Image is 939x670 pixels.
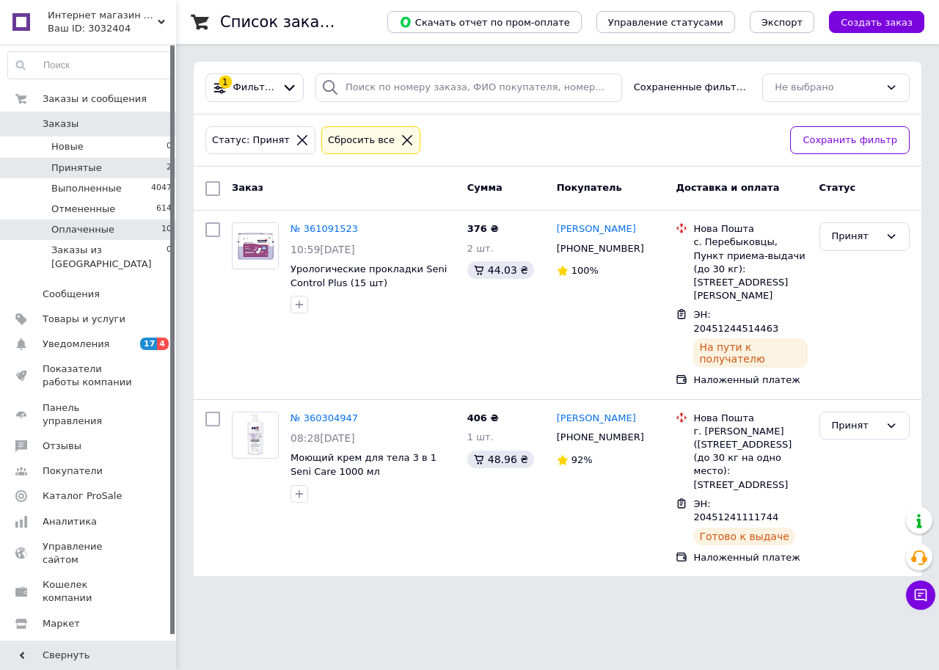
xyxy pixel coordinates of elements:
[51,203,115,216] span: Отмененные
[167,161,172,175] span: 2
[43,288,100,301] span: Сообщения
[43,540,136,567] span: Управление сайтом
[43,117,78,131] span: Заказы
[634,81,750,95] span: Сохраненные фильтры:
[832,229,880,244] div: Принят
[315,73,622,102] input: Поиск по номеру заказа, ФИО покупателя, номеру телефона, Email, номеру накладной
[232,222,279,269] a: Фото товару
[48,22,176,35] div: Ваш ID: 3032404
[693,338,807,368] div: На пути к получателю
[814,16,924,27] a: Создать заказ
[157,338,169,350] span: 4
[693,551,807,564] div: Наложенный платеж
[43,515,97,528] span: Аналитика
[467,432,494,443] span: 1 шт.
[571,265,599,276] span: 100%
[291,223,358,234] a: № 361091523
[557,222,636,236] a: [PERSON_NAME]
[325,133,398,148] div: Сбросить все
[43,617,80,630] span: Маркет
[841,17,913,28] span: Создать заказ
[906,580,935,610] button: Чат с покупателем
[819,182,856,193] span: Статус
[232,182,263,193] span: Заказ
[467,412,499,423] span: 406 ₴
[467,451,534,468] div: 48.96 ₴
[399,15,570,29] span: Скачать отчет по пром-оплате
[43,465,103,478] span: Покупатели
[557,182,622,193] span: Покупатель
[750,11,814,33] button: Экспорт
[693,528,794,545] div: Готово к выдаче
[51,161,102,175] span: Принятые
[51,140,84,153] span: Новые
[43,489,122,503] span: Каталог ProSale
[209,133,293,148] div: Статус: Принят
[554,428,647,447] div: [PHONE_NUMBER]
[233,229,278,263] img: Фото товару
[693,309,778,334] span: ЭН: 20451244514463
[156,203,172,216] span: 614
[693,222,807,236] div: Нова Пошта
[803,133,897,148] span: Сохранить фильтр
[829,11,924,33] button: Создать заказ
[43,401,136,428] span: Панель управления
[693,498,778,523] span: ЭН: 20451241111744
[48,9,158,22] span: Интернет магазин Pamp-Pamp
[387,11,582,33] button: Скачать отчет по пром-оплате
[291,432,355,444] span: 08:28[DATE]
[596,11,735,33] button: Управление статусами
[43,338,109,351] span: Уведомления
[232,412,279,459] a: Фото товару
[43,578,136,605] span: Кошелек компании
[467,182,503,193] span: Сумма
[51,182,122,195] span: Выполненные
[51,244,167,270] span: Заказы из [GEOGRAPHIC_DATA]
[608,17,723,28] span: Управление статусами
[167,140,172,153] span: 0
[775,80,880,95] div: Не выбрано
[693,425,807,492] div: г. [PERSON_NAME] ([STREET_ADDRESS] (до 30 кг на одно место): [STREET_ADDRESS]
[51,223,114,236] span: Оплаченные
[43,92,147,106] span: Заказы и сообщения
[693,374,807,387] div: Наложенный платеж
[467,243,494,254] span: 2 шт.
[220,13,346,31] h1: Список заказов
[291,452,436,477] a: Моющий крем для тела 3 в 1 Seni Care 1000 мл
[43,440,81,453] span: Отзывы
[291,244,355,255] span: 10:59[DATE]
[467,223,499,234] span: 376 ₴
[693,236,807,302] div: с. Перебыковцы, Пункт приема-выдачи (до 30 кг): [STREET_ADDRESS][PERSON_NAME]
[832,418,880,434] div: Принят
[219,76,232,89] div: 1
[151,182,172,195] span: 4047
[140,338,157,350] span: 17
[161,223,172,236] span: 10
[571,454,593,465] span: 92%
[557,412,636,426] a: [PERSON_NAME]
[790,126,910,155] button: Сохранить фильтр
[8,52,172,79] input: Поиск
[693,412,807,425] div: Нова Пошта
[167,244,172,270] span: 0
[233,81,277,95] span: Фильтры
[467,261,534,279] div: 44.03 ₴
[246,412,266,458] img: Фото товару
[761,17,803,28] span: Экспорт
[43,313,125,326] span: Товары и услуги
[554,239,647,258] div: [PHONE_NUMBER]
[291,412,358,423] a: № 360304947
[676,182,779,193] span: Доставка и оплата
[291,263,447,288] a: Урологические прокладки Seni Control Plus (15 шт)
[43,363,136,389] span: Показатели работы компании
